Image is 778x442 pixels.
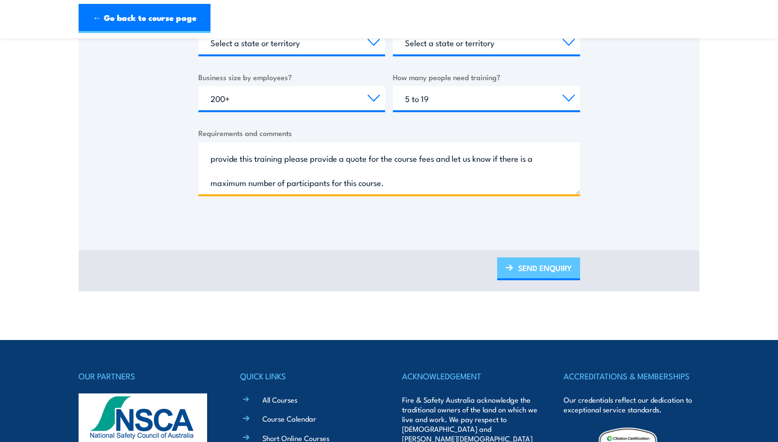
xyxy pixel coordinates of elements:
label: Business size by employees? [198,71,386,83]
h4: ACCREDITATIONS & MEMBERSHIPS [564,369,699,383]
label: How many people need training? [393,71,580,83]
h4: QUICK LINKS [240,369,376,383]
label: Requirements and comments [198,127,580,138]
a: All Courses [262,394,297,405]
h4: ACKNOWLEDGEMENT [402,369,538,383]
a: ← Go back to course page [79,4,211,33]
a: Course Calendar [262,413,316,424]
p: Our credentials reflect our dedication to exceptional service standards. [564,395,699,414]
h4: OUR PARTNERS [79,369,214,383]
img: nsca-logo-footer [79,393,207,442]
a: SEND ENQUIRY [497,257,580,280]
